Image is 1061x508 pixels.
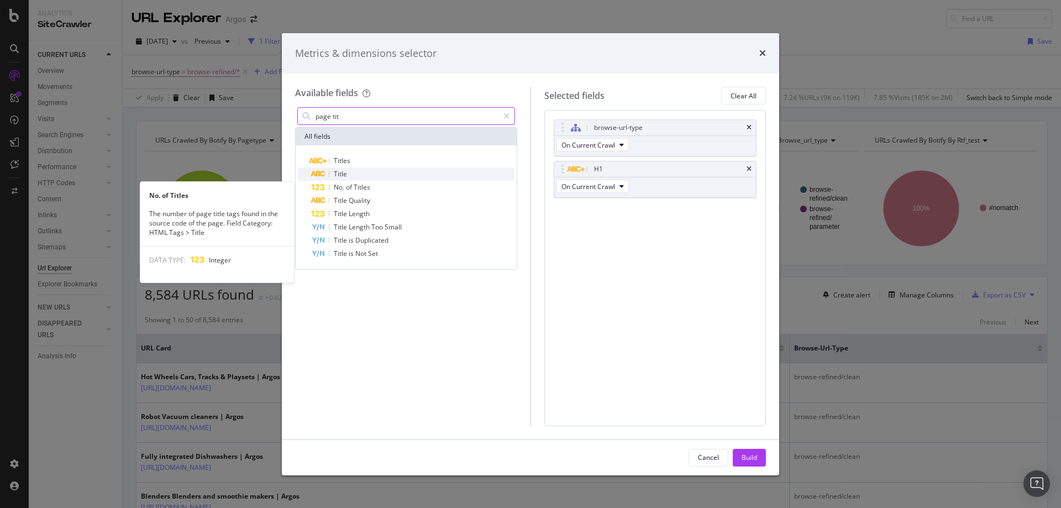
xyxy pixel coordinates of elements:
span: is [349,235,355,245]
span: Title [334,249,349,258]
button: Clear All [721,87,766,104]
div: No. of Titles [140,191,294,200]
span: Duplicated [355,235,388,245]
div: modal [282,33,779,475]
span: Title [334,209,349,218]
span: On Current Crawl [561,140,615,150]
span: Quality [349,196,370,205]
span: Too [371,222,385,232]
div: Selected fields [544,90,605,102]
span: Title [334,222,349,232]
div: Available fields [295,87,358,99]
span: Titles [354,182,370,192]
span: Not [355,249,368,258]
button: On Current Crawl [556,180,629,193]
div: times [759,46,766,61]
span: Title [334,196,349,205]
button: Build [733,449,766,467]
div: times [747,166,752,172]
span: Length [349,209,370,218]
span: On Current Crawl [561,182,615,191]
button: Cancel [689,449,728,467]
span: Set [368,249,378,258]
span: Title [334,235,349,245]
span: Titles [334,156,350,165]
div: times [747,124,752,131]
div: H1timesOn Current Crawl [554,161,757,198]
span: Length [349,222,371,232]
span: of [346,182,354,192]
div: Build [742,453,757,462]
div: browse-url-type [594,122,643,133]
div: The number of page title tags found in the source code of the page. Field Category: HTML Tags > T... [140,209,294,237]
div: Open Intercom Messenger [1023,470,1050,497]
input: Search by field name [314,108,498,124]
span: is [349,249,355,258]
div: H1 [594,164,603,175]
div: browse-url-typetimesOn Current Crawl [554,119,757,156]
span: No. [334,182,346,192]
div: Cancel [698,453,719,462]
span: Title [334,169,347,179]
button: On Current Crawl [556,138,629,151]
div: Metrics & dimensions selector [295,46,437,61]
div: All fields [296,128,517,145]
div: Clear All [731,91,757,101]
span: Small [385,222,402,232]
